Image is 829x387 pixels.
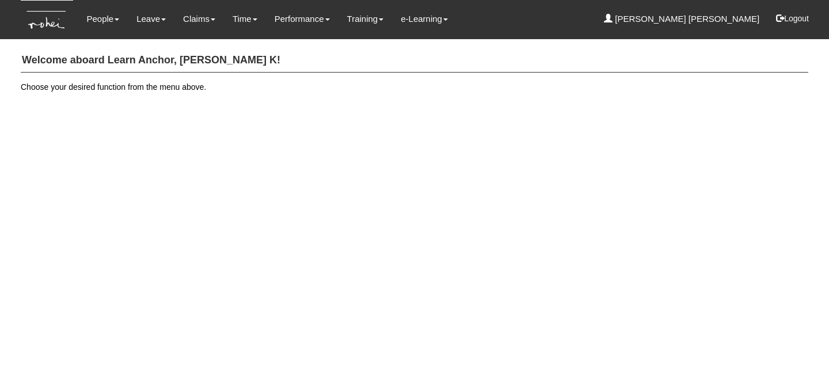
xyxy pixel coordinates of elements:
p: Choose your desired function from the menu above. [21,81,808,93]
iframe: chat widget [781,341,817,375]
a: Leave [136,6,166,32]
button: Logout [768,5,817,32]
a: e-Learning [401,6,448,32]
img: KTs7HI1dOZG7tu7pUkOpGGQAiEQAiEQAj0IhBB1wtXDg6BEAiBEAiBEAiB4RGIoBtemSRFIRACIRACIRACIdCLQARdL1w5OAR... [21,1,73,39]
a: People [86,6,119,32]
a: Claims [183,6,215,32]
a: Time [233,6,257,32]
a: [PERSON_NAME] [PERSON_NAME] [604,6,759,32]
h4: Welcome aboard Learn Anchor, [PERSON_NAME] K! [21,49,808,73]
a: Performance [275,6,330,32]
a: Training [347,6,384,32]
